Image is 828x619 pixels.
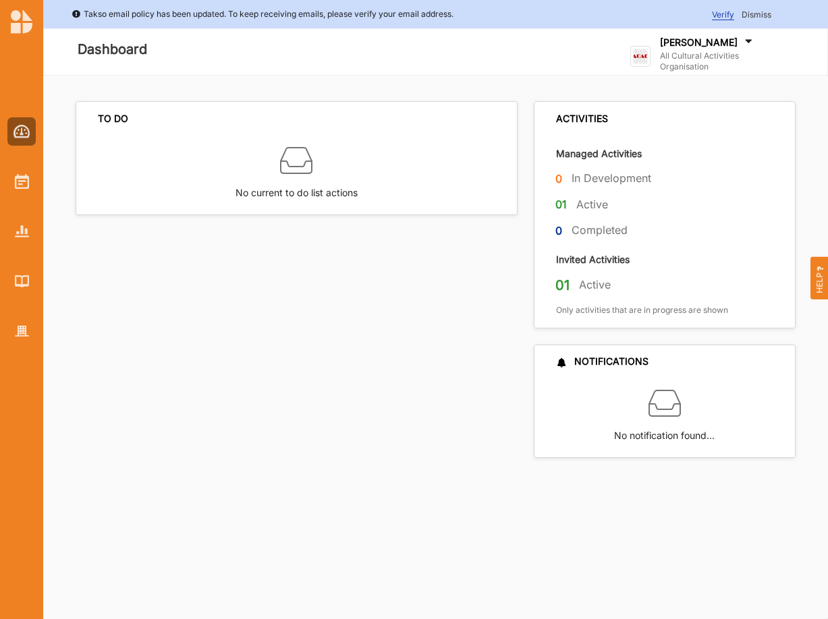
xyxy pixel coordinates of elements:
a: Reports [7,217,36,245]
div: NOTIFICATIONS [556,355,648,367]
label: [PERSON_NAME] [660,36,738,49]
label: No notification found… [614,419,715,443]
a: Library [7,267,36,295]
img: Organisation [15,326,29,337]
label: No current to do list actions [236,177,358,200]
img: Reports [15,225,29,237]
img: box [648,387,681,419]
label: Completed [572,223,628,237]
label: Only activities that are in progress are shown [556,305,728,316]
div: ACTIVITIES [556,113,608,125]
img: box [280,144,312,177]
label: Active [576,198,608,212]
label: All Cultural Activities Organisation [660,51,789,72]
label: Active [579,278,611,292]
span: Verify [712,9,734,20]
img: logo [630,46,651,67]
img: logo [11,9,32,34]
div: Takso email policy has been updated. To keep receiving emails, please verify your email address. [72,7,453,21]
a: Organisation [7,317,36,345]
label: 0 [555,223,562,239]
div: TO DO [98,113,128,125]
img: Activities [15,174,29,189]
img: Dashboard [13,125,30,138]
label: Invited Activities [556,253,630,266]
a: Dashboard [7,117,36,146]
img: Library [15,275,29,287]
label: 01 [555,196,567,213]
label: Managed Activities [556,147,642,160]
label: In Development [572,171,651,185]
label: 0 [555,171,562,187]
label: 01 [555,276,570,294]
label: Dashboard [78,38,147,61]
a: Activities [7,167,36,196]
span: Dismiss [742,9,771,20]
